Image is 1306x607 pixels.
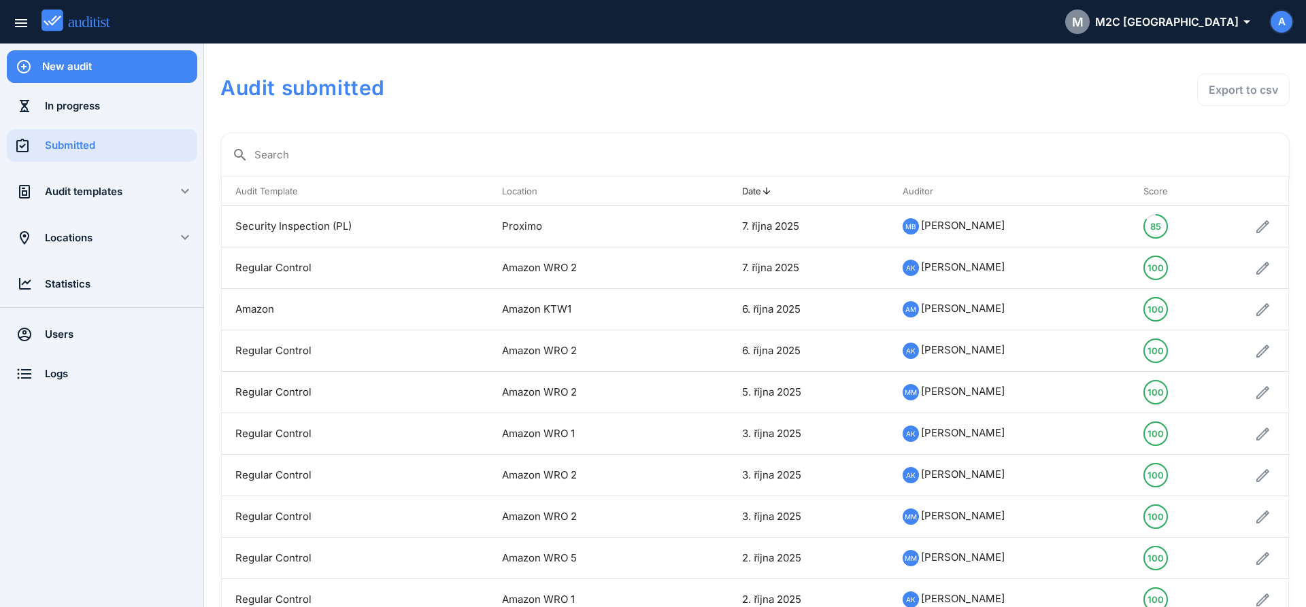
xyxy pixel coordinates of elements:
[222,413,488,455] td: Regular Control
[906,426,916,441] span: AK
[7,318,197,351] a: Users
[921,343,1005,356] span: [PERSON_NAME]
[729,206,889,247] td: 7. října 2025
[488,372,678,413] td: Amazon WRO 2
[488,206,678,247] td: Proximo
[905,302,916,317] span: AM
[729,289,889,330] td: 6. října 2025
[921,385,1005,398] span: [PERSON_NAME]
[13,15,29,31] i: menu
[906,260,916,275] span: AK
[222,372,488,413] td: Regular Control
[254,144,1278,166] input: Search
[488,247,678,289] td: Amazon WRO 2
[729,455,889,496] td: 3. října 2025
[488,330,678,372] td: Amazon WRO 2
[905,385,917,400] span: MM
[220,73,862,102] h1: Audit submitted
[1054,5,1260,38] button: MM2C [GEOGRAPHIC_DATA]
[45,277,197,292] div: Statistics
[41,10,122,32] img: auditist_logo_new.svg
[7,129,197,162] a: Submitted
[222,330,488,372] td: Regular Control
[729,413,889,455] td: 3. října 2025
[906,343,916,358] span: AK
[45,99,197,114] div: In progress
[7,175,159,208] a: Audit templates
[7,268,197,300] a: Statistics
[7,358,197,390] a: Logs
[1209,82,1278,98] div: Export to csv
[1192,177,1288,206] th: : Not sorted.
[729,496,889,538] td: 3. října 2025
[7,90,197,122] a: In progress
[1065,10,1249,34] div: M2C [GEOGRAPHIC_DATA]
[921,592,1005,605] span: [PERSON_NAME]
[222,289,488,330] td: Amazon
[1148,257,1164,279] div: 100
[488,538,678,579] td: Amazon WRO 5
[42,59,197,74] div: New audit
[232,147,248,163] i: search
[488,413,678,455] td: Amazon WRO 1
[7,222,159,254] a: Locations
[1148,298,1164,320] div: 100
[222,455,488,496] td: Regular Control
[1072,13,1084,31] span: M
[488,177,678,206] th: Location: Not sorted. Activate to sort ascending.
[45,138,197,153] div: Submitted
[761,186,772,196] i: arrow_upward
[921,551,1005,563] span: [PERSON_NAME]
[905,219,916,234] span: MB
[45,366,197,381] div: Logs
[1239,14,1249,30] i: arrow_drop_down_outlined
[921,468,1005,481] span: [PERSON_NAME]
[1148,464,1164,486] div: 100
[177,229,193,245] i: keyboard_arrow_down
[729,330,889,372] td: 6. října 2025
[1148,340,1164,362] div: 100
[1130,177,1192,206] th: Score: Not sorted. Activate to sort ascending.
[45,230,159,245] div: Locations
[222,177,488,206] th: Audit Template: Not sorted. Activate to sort ascending.
[921,509,1005,522] span: [PERSON_NAME]
[488,455,678,496] td: Amazon WRO 2
[921,426,1005,439] span: [PERSON_NAME]
[222,538,488,579] td: Regular Control
[45,184,159,199] div: Audit templates
[921,219,1005,232] span: [PERSON_NAME]
[905,509,917,524] span: MM
[177,183,193,199] i: keyboard_arrow_down
[222,496,488,538] td: Regular Control
[1269,10,1294,34] button: A
[1148,506,1164,527] div: 100
[1150,215,1161,237] div: 85
[921,302,1005,315] span: [PERSON_NAME]
[921,260,1005,273] span: [PERSON_NAME]
[906,592,916,607] span: AK
[488,289,678,330] td: Amazon KTW1
[905,551,917,566] span: MM
[1278,14,1286,30] span: A
[1148,547,1164,569] div: 100
[729,372,889,413] td: 5. října 2025
[222,247,488,289] td: Regular Control
[729,247,889,289] td: 7. října 2025
[729,538,889,579] td: 2. října 2025
[488,496,678,538] td: Amazon WRO 2
[889,177,1129,206] th: Auditor: Not sorted. Activate to sort ascending.
[222,206,488,247] td: Security Inspection (PL)
[45,327,197,342] div: Users
[729,177,889,206] th: Date: Sorted descending. Activate to remove sorting.
[678,177,729,206] th: : Not sorted.
[906,468,916,483] span: AK
[1148,381,1164,403] div: 100
[1197,73,1290,106] button: Export to csv
[1148,423,1164,445] div: 100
